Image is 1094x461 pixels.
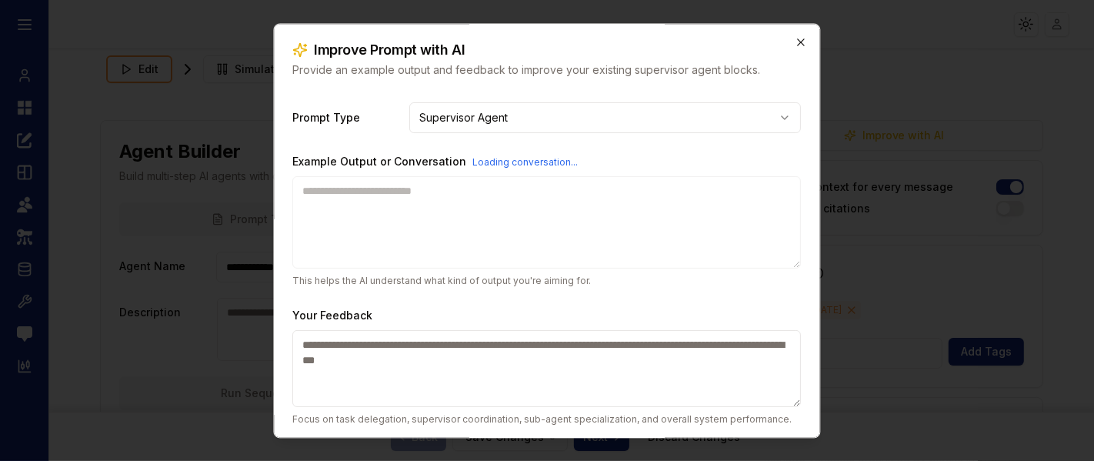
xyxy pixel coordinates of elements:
[293,413,802,426] p: Focus on task delegation, supervisor coordination, sub-agent specialization, and overall system p...
[293,155,579,168] label: Example Output or Conversation
[293,309,373,322] label: Your Feedback
[293,42,802,58] h2: Improve Prompt with AI
[473,156,579,168] span: Loading conversation...
[293,62,802,78] p: Provide an example output and feedback to improve your existing supervisor agent blocks.
[293,275,802,287] p: This helps the AI understand what kind of output you're aiming for.
[293,110,398,125] label: Prompt Type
